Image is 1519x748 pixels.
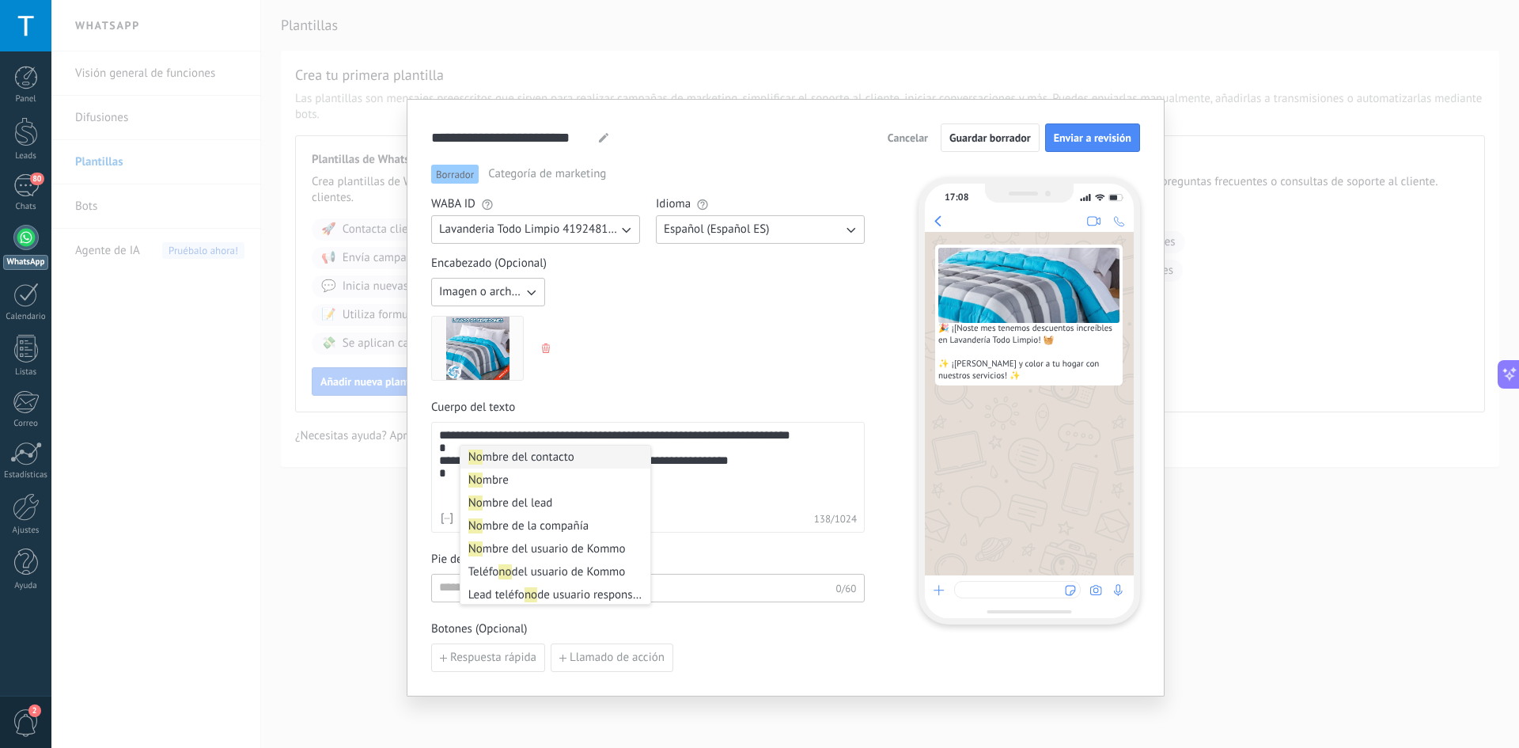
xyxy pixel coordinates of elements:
div: Ajustes [3,526,49,536]
li: Lead teléfo de usuario responsable [460,583,650,606]
button: Respuesta rápida [431,644,545,672]
div: Panel [3,94,49,104]
span: 80 [30,173,44,185]
strong: No [468,518,483,533]
span: Botones (Opcional) [431,621,865,637]
span: Imagen o archivo [439,284,523,300]
span: Enviar a revisión [1054,132,1131,143]
span: 2 [28,704,41,717]
span: Borrador [431,165,479,184]
div: WhatsApp [3,255,48,270]
li: mbre de la compañía [460,514,650,537]
img: Preview [938,248,1119,323]
span: 🎉 ¡[Noste mes tenemos descuentos increíbles en Lavandería Todo Limpio! 🧺 ✨ ¡[PERSON_NAME] y color... [938,323,1119,382]
span: Pie de página (Opcional) [431,552,865,568]
span: Guardar borrador [949,132,1031,143]
li: mbre [460,469,650,492]
button: Llamado de acción [551,644,673,672]
button: Lavanderia Todo Limpio 419248194595731 [431,215,640,244]
span: Respuesta rápida [450,652,536,663]
li: mbre del contacto [460,446,650,469]
img: Preview [446,317,509,380]
span: Idioma [656,196,691,212]
span: Lavanderia Todo Limpio 419248194595731 [439,222,618,237]
div: Correo [3,419,49,429]
strong: No [468,496,483,511]
span: 138 / 1024 [814,513,857,525]
li: mbre del lead [460,492,650,514]
span: Cuerpo del texto [431,400,865,416]
span: Categoría de marketing [488,166,606,182]
button: Enviar a revisión [1045,123,1140,152]
div: 17:08 [945,192,968,203]
strong: no [525,587,537,602]
button: Español (Español ES) [656,215,865,244]
strong: No [468,473,483,488]
div: Calendario [3,312,49,322]
li: Teléfo del usuario de Kommo [460,560,650,583]
button: Guardar borrador [941,123,1040,152]
strong: No [468,541,483,556]
strong: no [498,564,511,579]
div: Listas [3,367,49,378]
span: Llamado de acción [570,652,665,663]
li: mbre del usuario de Kommo [460,537,650,560]
div: Chats [3,202,49,212]
span: 0/60 [836,582,857,595]
div: Leads [3,151,49,161]
span: Cancelar [888,132,928,143]
span: Encabezado (Opcional) [431,256,865,271]
button: Cancelar [881,126,935,150]
button: Imagen o archivo [431,278,545,306]
span: Español (Español ES) [664,222,770,237]
div: Ayuda [3,581,49,591]
span: WABA ID [431,196,475,212]
strong: No [468,450,483,465]
div: Estadísticas [3,470,49,480]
